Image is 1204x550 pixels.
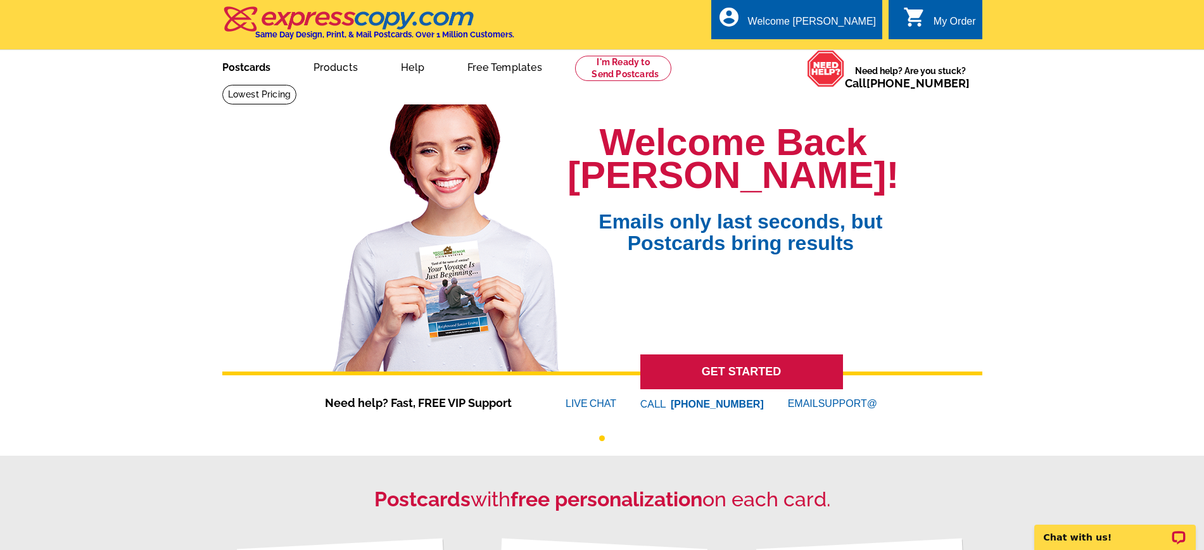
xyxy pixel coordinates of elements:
a: [PHONE_NUMBER] [866,77,970,90]
a: GET STARTED [640,354,843,389]
a: shopping_cart My Order [903,14,976,30]
h1: Welcome Back [PERSON_NAME]! [567,126,899,192]
a: Same Day Design, Print, & Mail Postcards. Over 1 Million Customers. [222,15,514,39]
font: LIVE [566,396,590,411]
i: account_circle [718,6,740,28]
div: Welcome [PERSON_NAME] [748,16,876,34]
strong: Postcards [374,487,471,511]
span: Call [845,77,970,90]
div: My Order [934,16,976,34]
span: Emails only last seconds, but Postcards bring results [582,192,899,254]
a: Postcards [202,51,291,81]
button: 1 of 1 [599,435,605,441]
a: Products [293,51,379,81]
font: SUPPORT@ [818,396,879,411]
span: Need help? Are you stuck? [845,65,976,90]
a: Help [381,51,445,81]
a: Free Templates [447,51,562,81]
h2: with on each card. [222,487,982,511]
img: help [807,50,845,87]
i: shopping_cart [903,6,926,28]
span: Need help? Fast, FREE VIP Support [325,394,528,411]
strong: free personalization [510,487,702,511]
iframe: LiveChat chat widget [1026,510,1204,550]
img: welcome-back-logged-in.png [325,94,567,372]
h4: Same Day Design, Print, & Mail Postcards. Over 1 Million Customers. [255,30,514,39]
a: LIVECHAT [566,398,616,409]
